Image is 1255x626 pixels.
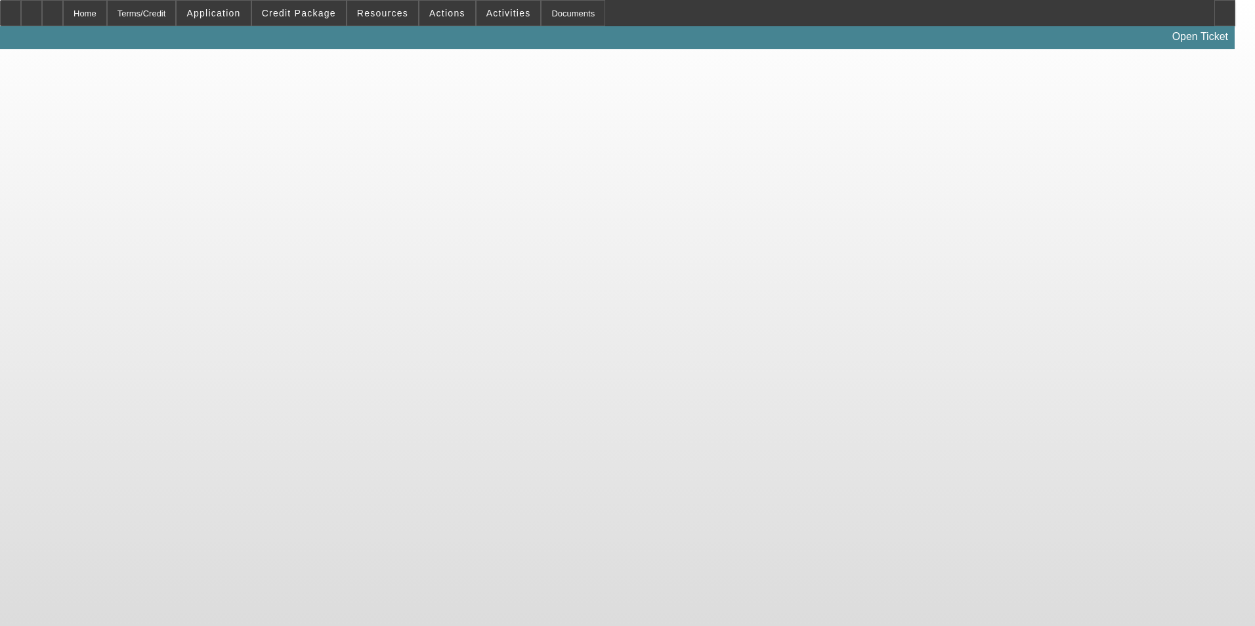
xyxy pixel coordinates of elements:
button: Credit Package [252,1,346,26]
button: Activities [477,1,541,26]
button: Actions [419,1,475,26]
span: Activities [486,8,531,18]
span: Application [186,8,240,18]
button: Resources [347,1,418,26]
span: Actions [429,8,465,18]
span: Resources [357,8,408,18]
a: Open Ticket [1167,26,1233,48]
span: Credit Package [262,8,336,18]
button: Application [177,1,250,26]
